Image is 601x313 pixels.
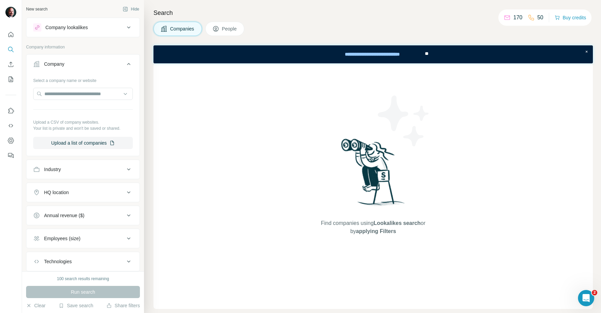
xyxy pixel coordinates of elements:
[26,253,140,270] button: Technologies
[44,189,69,196] div: HQ location
[106,302,140,309] button: Share filters
[5,28,16,41] button: Quick start
[153,8,593,18] h4: Search
[44,212,84,219] div: Annual revenue ($)
[5,7,16,18] img: Avatar
[592,290,597,295] span: 2
[59,302,93,309] button: Save search
[26,230,140,247] button: Employees (size)
[33,137,133,149] button: Upload a list of companies
[33,75,133,84] div: Select a company name or website
[356,228,396,234] span: applying Filters
[44,166,61,173] div: Industry
[26,302,45,309] button: Clear
[118,4,144,14] button: Hide
[26,161,140,178] button: Industry
[555,13,586,22] button: Buy credits
[26,19,140,36] button: Company lookalikes
[222,25,237,32] span: People
[338,137,409,212] img: Surfe Illustration - Woman searching with binoculars
[578,290,594,306] iframe: Intercom live chat
[319,219,427,235] span: Find companies using or by
[44,61,64,67] div: Company
[26,56,140,75] button: Company
[26,6,47,12] div: New search
[44,258,72,265] div: Technologies
[373,90,434,151] img: Surfe Illustration - Stars
[26,207,140,224] button: Annual revenue ($)
[33,119,133,125] p: Upload a CSV of company websites.
[5,149,16,162] button: Feedback
[513,14,522,22] p: 170
[44,235,80,242] div: Employees (size)
[153,45,593,63] iframe: Banner
[5,73,16,85] button: My lists
[374,220,421,226] span: Lookalikes search
[170,25,195,32] span: Companies
[5,43,16,56] button: Search
[26,44,140,50] p: Company information
[45,24,88,31] div: Company lookalikes
[57,276,109,282] div: 100 search results remaining
[5,105,16,117] button: Use Surfe on LinkedIn
[5,58,16,70] button: Enrich CSV
[537,14,543,22] p: 50
[5,120,16,132] button: Use Surfe API
[26,184,140,201] button: HQ location
[5,134,16,147] button: Dashboard
[33,125,133,131] p: Your list is private and won't be saved or shared.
